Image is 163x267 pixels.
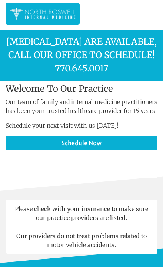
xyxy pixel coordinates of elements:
button: Toggle navigation [137,7,157,21]
img: North Roswell Internal Medicine [9,7,76,21]
p: Our team of family and internal medicine practitioners has been your trusted healthcare provider ... [6,97,157,115]
li: Our providers do not treat problems related to motor vehicle accidents. [6,227,157,254]
li: Please check with your insurance to make sure our practice providers are listed. [6,200,157,227]
p: Schedule your next visit with us [DATE]! [6,121,157,130]
a: Schedule Now [6,136,157,150]
h1: Welcome To Our Practice [6,84,157,94]
p: [MEDICAL_DATA] are available, call our office to schedule! 770.645.0017 [6,35,157,75]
